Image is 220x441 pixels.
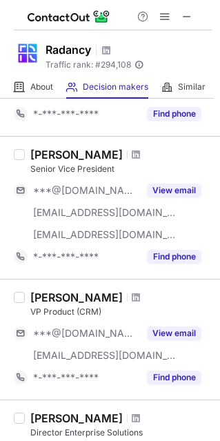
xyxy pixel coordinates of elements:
div: [PERSON_NAME] [30,411,123,425]
div: [PERSON_NAME] [30,291,123,304]
span: Traffic rank: # 294,108 [46,60,131,70]
div: [PERSON_NAME] [30,148,123,161]
button: Reveal Button [147,326,201,340]
div: Director Enterprise Solutions [30,427,212,439]
h1: Radancy [46,41,91,58]
div: VP Product (CRM) [30,306,212,318]
span: ***@[DOMAIN_NAME] [33,327,139,340]
img: 6c681f4e021eba1dd822460713e62959 [14,39,41,67]
span: Decision makers [83,81,148,92]
span: ***@[DOMAIN_NAME] [33,184,139,197]
img: ContactOut v5.3.10 [28,8,110,25]
span: [EMAIL_ADDRESS][DOMAIN_NAME] [33,206,177,219]
button: Reveal Button [147,371,201,384]
button: Reveal Button [147,107,201,121]
button: Reveal Button [147,250,201,264]
span: [EMAIL_ADDRESS][DOMAIN_NAME] [33,349,177,362]
button: Reveal Button [147,184,201,197]
div: Senior Vice President [30,163,212,175]
span: Similar [178,81,206,92]
span: [EMAIL_ADDRESS][DOMAIN_NAME] [33,228,177,241]
span: About [30,81,53,92]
